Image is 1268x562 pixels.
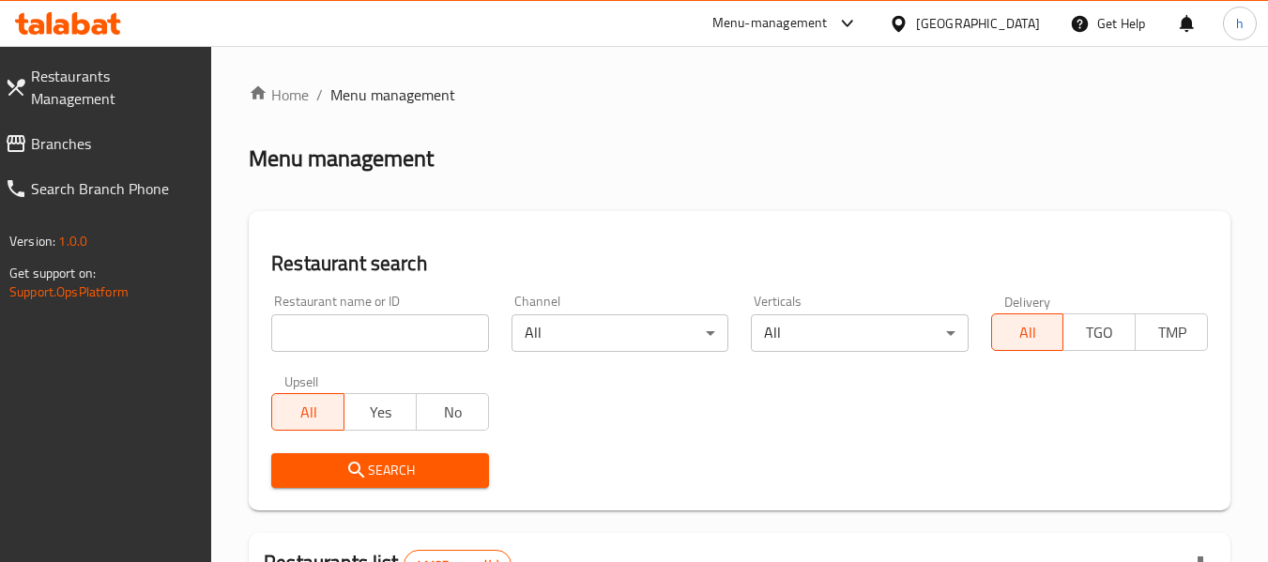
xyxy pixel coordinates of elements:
[31,132,197,155] span: Branches
[280,399,337,426] span: All
[271,393,344,431] button: All
[9,229,55,253] span: Version:
[316,84,323,106] li: /
[284,374,319,387] label: Upsell
[271,453,488,488] button: Search
[271,314,488,352] input: Search for restaurant name or ID..
[344,393,417,431] button: Yes
[916,13,1040,34] div: [GEOGRAPHIC_DATA]
[1236,13,1244,34] span: h
[352,399,409,426] span: Yes
[31,177,197,200] span: Search Branch Phone
[31,65,197,110] span: Restaurants Management
[1000,319,1057,346] span: All
[424,399,481,426] span: No
[1071,319,1128,346] span: TGO
[712,12,828,35] div: Menu-management
[991,313,1064,351] button: All
[1062,313,1136,351] button: TGO
[416,393,489,431] button: No
[1004,295,1051,308] label: Delivery
[1143,319,1200,346] span: TMP
[330,84,455,106] span: Menu management
[1135,313,1208,351] button: TMP
[9,280,129,304] a: Support.OpsPlatform
[9,261,96,285] span: Get support on:
[249,84,309,106] a: Home
[249,144,434,174] h2: Menu management
[512,314,728,352] div: All
[271,250,1208,278] h2: Restaurant search
[58,229,87,253] span: 1.0.0
[286,459,473,482] span: Search
[249,84,1230,106] nav: breadcrumb
[751,314,968,352] div: All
